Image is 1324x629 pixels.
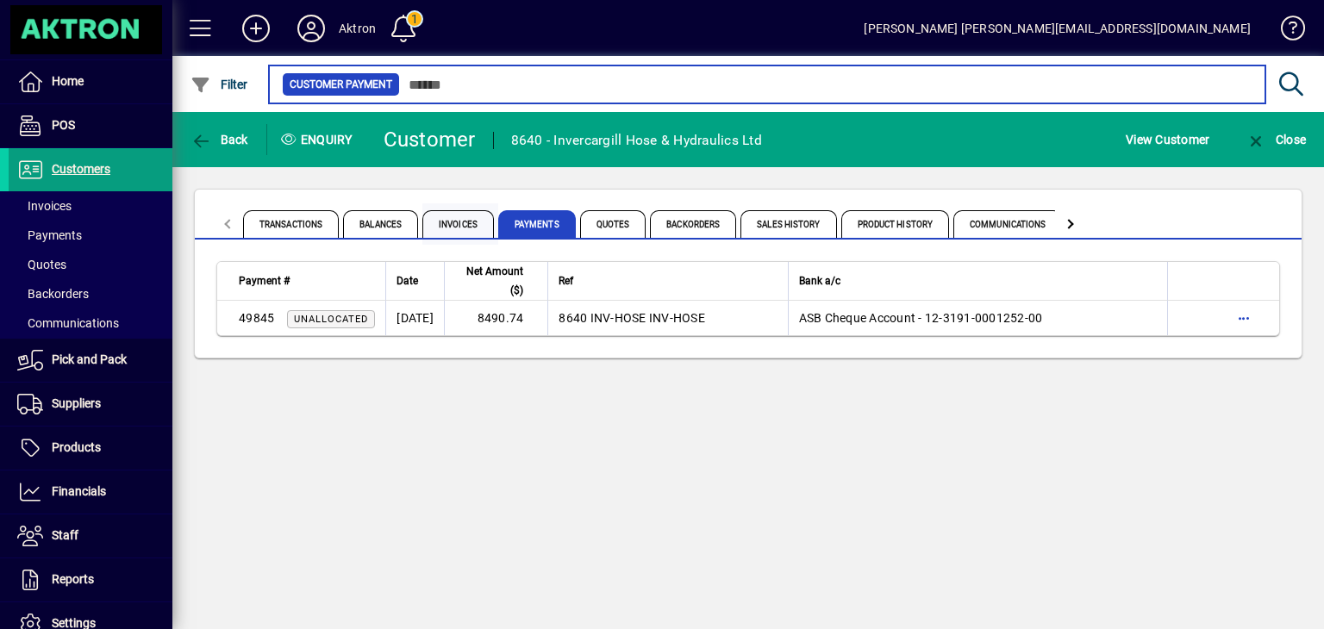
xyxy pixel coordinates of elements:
[799,311,1043,325] span: ASB Cheque Account - 12-3191-0001252-00
[52,572,94,586] span: Reports
[9,279,172,308] a: Backorders
[9,470,172,514] a: Financials
[1241,124,1310,155] button: Close
[455,262,539,300] div: Net Amount ($)
[172,124,267,155] app-page-header-button: Back
[52,528,78,542] span: Staff
[290,76,392,93] span: Customer Payment
[52,440,101,454] span: Products
[9,60,172,103] a: Home
[1227,124,1324,155] app-page-header-button: Close enquiry
[9,250,172,279] a: Quotes
[9,427,172,470] a: Products
[559,271,573,290] span: Ref
[511,127,762,154] div: 8640 - Invercargill Hose & Hydraulics Ltd
[239,271,290,290] span: Payment #
[294,314,368,325] span: Unallocated
[1230,304,1258,332] button: More options
[422,210,494,238] span: Invoices
[228,13,284,44] button: Add
[953,210,1062,238] span: Communications
[799,271,840,290] span: Bank a/c
[52,162,110,176] span: Customers
[239,311,274,325] span: 49845
[186,124,253,155] button: Back
[17,228,82,242] span: Payments
[17,316,119,330] span: Communications
[559,311,705,325] span: 8640 INV-HOSE INV-HOSE
[1268,3,1302,59] a: Knowledge Base
[190,78,248,91] span: Filter
[9,383,172,426] a: Suppliers
[52,118,75,132] span: POS
[397,271,418,290] span: Date
[190,133,248,146] span: Back
[339,15,376,42] div: Aktron
[9,514,172,557] a: Staff
[17,199,72,213] span: Invoices
[455,262,523,300] span: Net Amount ($)
[1126,126,1209,153] span: View Customer
[650,210,736,238] span: Backorders
[559,271,777,290] div: Ref
[799,271,1157,290] div: Bank a/c
[9,104,172,147] a: POS
[267,126,371,153] div: Enquiry
[17,287,89,301] span: Backorders
[9,308,172,338] a: Communications
[9,221,172,250] a: Payments
[864,15,1251,42] div: [PERSON_NAME] [PERSON_NAME][EMAIL_ADDRESS][DOMAIN_NAME]
[841,210,950,238] span: Product History
[740,210,836,238] span: Sales History
[343,210,418,238] span: Balances
[9,191,172,221] a: Invoices
[52,74,84,88] span: Home
[385,301,444,335] td: [DATE]
[1246,133,1306,146] span: Close
[1121,124,1214,155] button: View Customer
[17,258,66,271] span: Quotes
[52,352,127,366] span: Pick and Pack
[580,210,646,238] span: Quotes
[243,210,339,238] span: Transactions
[9,558,172,601] a: Reports
[239,271,375,290] div: Payment #
[444,301,547,335] td: 8490.74
[52,396,101,410] span: Suppliers
[498,210,576,238] span: Payments
[52,484,106,498] span: Financials
[397,271,434,290] div: Date
[186,69,253,100] button: Filter
[384,126,476,153] div: Customer
[284,13,339,44] button: Profile
[9,339,172,382] a: Pick and Pack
